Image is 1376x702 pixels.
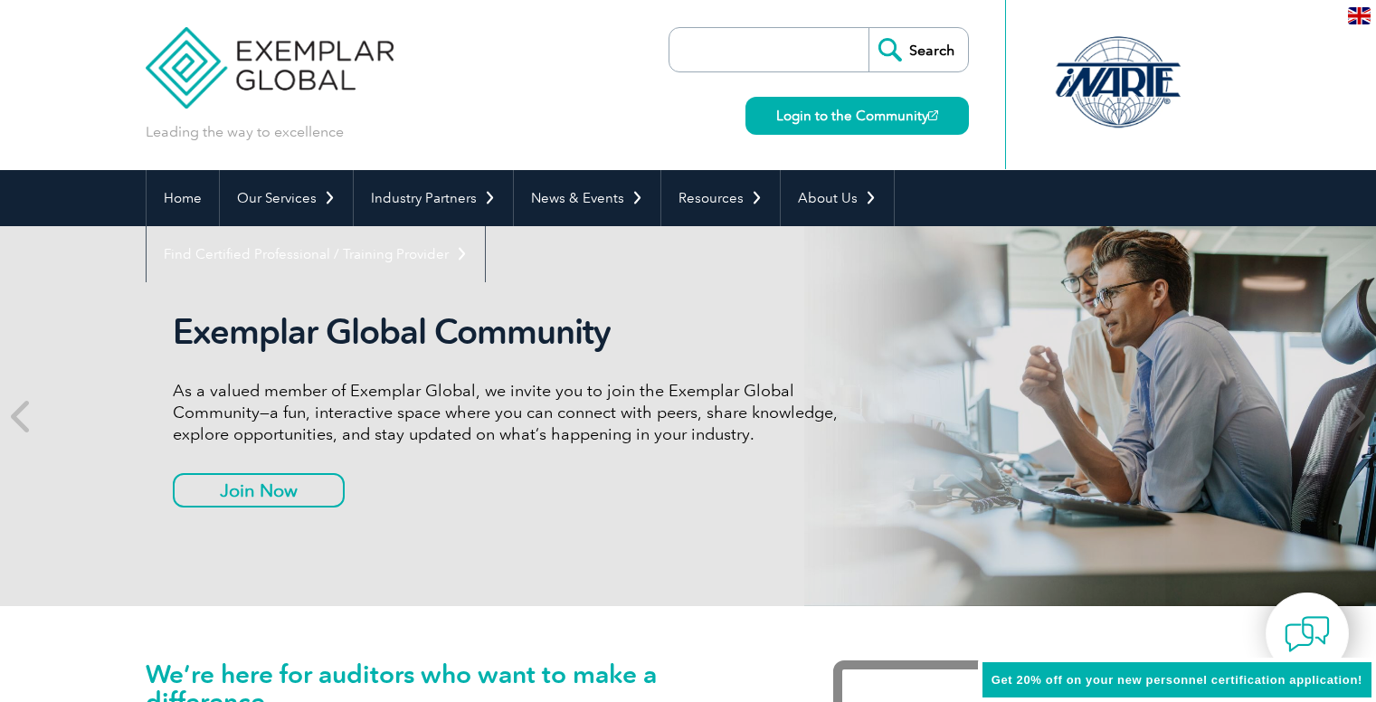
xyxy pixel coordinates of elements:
h2: Exemplar Global Community [173,311,851,353]
img: contact-chat.png [1285,612,1330,657]
a: Industry Partners [354,170,513,226]
a: Resources [661,170,780,226]
a: Find Certified Professional / Training Provider [147,226,485,282]
p: As a valued member of Exemplar Global, we invite you to join the Exemplar Global Community—a fun,... [173,380,851,445]
a: Home [147,170,219,226]
input: Search [868,28,968,71]
a: News & Events [514,170,660,226]
a: Our Services [220,170,353,226]
a: Join Now [173,473,345,508]
span: Get 20% off on your new personnel certification application! [992,673,1362,687]
img: en [1348,7,1371,24]
a: Login to the Community [745,97,969,135]
img: open_square.png [928,110,938,120]
a: About Us [781,170,894,226]
p: Leading the way to excellence [146,122,344,142]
